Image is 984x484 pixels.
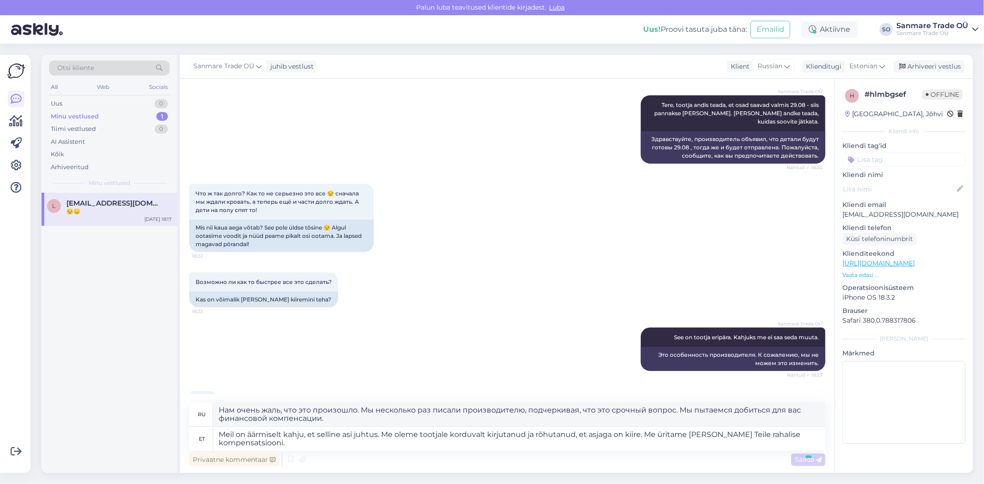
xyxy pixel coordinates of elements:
[842,348,966,358] p: Märkmed
[894,60,965,73] div: Arhiveeri vestlus
[787,164,823,171] span: Nähtud ✓ 18:20
[842,259,915,267] a: [URL][DOMAIN_NAME]
[66,207,172,216] div: 😒😞
[192,308,227,315] span: 18:23
[654,101,820,125] span: Tere, tootja andis teada, et osad saavad valmis 29.08 - siis pannakse [PERSON_NAME]. [PERSON_NAME...
[727,62,750,71] div: Klient
[641,347,825,371] div: Это особенность производителя. К сожалению, мы не можем это изменить.
[842,316,966,325] p: Safari 380.0.788317806
[751,21,790,38] button: Emailid
[196,278,332,285] span: Возможно ли как то быстрее все это сделать?
[547,3,568,12] span: Luba
[57,63,94,73] span: Otsi kliente
[842,293,966,302] p: iPhone OS 18.3.2
[51,150,64,159] div: Kõik
[53,202,56,209] span: l
[842,306,966,316] p: Brauser
[896,22,968,30] div: Sanmare Trade OÜ
[189,292,338,307] div: Kas on võimalik [PERSON_NAME] kiiremini teha?
[865,89,922,100] div: # hlmbgsef
[643,24,747,35] div: Proovi tasuta juba täna:
[49,81,60,93] div: All
[850,92,854,99] span: h
[51,99,62,108] div: Uus
[51,137,85,147] div: AI Assistent
[843,184,955,194] input: Lisa nimi
[778,320,823,327] span: Sanmare Trade OÜ
[849,61,877,71] span: Estonian
[144,216,172,223] div: [DATE] 18:17
[193,61,254,71] span: Sanmare Trade OÜ
[922,89,963,100] span: Offline
[643,25,661,34] b: Uus!
[674,334,819,341] span: See on tootja eripära. Kahjuks me ei saa seda muuta.
[842,141,966,151] p: Kliendi tag'id
[757,61,782,71] span: Russian
[842,249,966,259] p: Klienditeekond
[147,81,170,93] div: Socials
[66,199,162,207] span: lenchikshvudka@gmail.com
[842,271,966,279] p: Vaata edasi ...
[880,23,893,36] div: SO
[641,131,825,164] div: Здравствуйте, производитель объявил, что детали будут готовы 29.08 , тогда же и будет отправлена....
[196,190,360,213] span: Что ж так долго? Как то не серьезно это все 😒 сначала мы ждали кровать, а теперь ещё и части долг...
[155,99,168,108] div: 0
[787,372,823,378] span: Nähtud ✓ 18:23
[192,253,227,260] span: 18:22
[842,200,966,210] p: Kliendi email
[842,335,966,343] div: [PERSON_NAME]
[51,112,99,121] div: Minu vestlused
[842,223,966,233] p: Kliendi telefon
[89,179,130,187] span: Minu vestlused
[802,62,841,71] div: Klienditugi
[842,170,966,180] p: Kliendi nimi
[842,153,966,166] input: Lisa tag
[189,220,374,252] div: Mis nii kaua aega võtab? See pole üldse tõsine 😒 Algul ootasime voodit ja nüüd peame pikalt osi o...
[778,88,823,95] span: Sanmare Trade OÜ
[896,22,978,37] a: Sanmare Trade OÜSanmare Trade OÜ
[51,163,89,172] div: Arhiveeritud
[267,62,314,71] div: juhib vestlust
[842,233,917,245] div: Küsi telefoninumbrit
[842,127,966,136] div: Kliendi info
[156,112,168,121] div: 1
[845,109,943,119] div: [GEOGRAPHIC_DATA], Jõhvi
[155,124,168,134] div: 0
[896,30,968,37] div: Sanmare Trade OÜ
[801,21,858,38] div: Aktiivne
[842,283,966,293] p: Operatsioonisüsteem
[51,124,96,134] div: Tiimi vestlused
[842,210,966,219] p: [EMAIL_ADDRESS][DOMAIN_NAME]
[95,81,112,93] div: Web
[7,62,25,80] img: Askly Logo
